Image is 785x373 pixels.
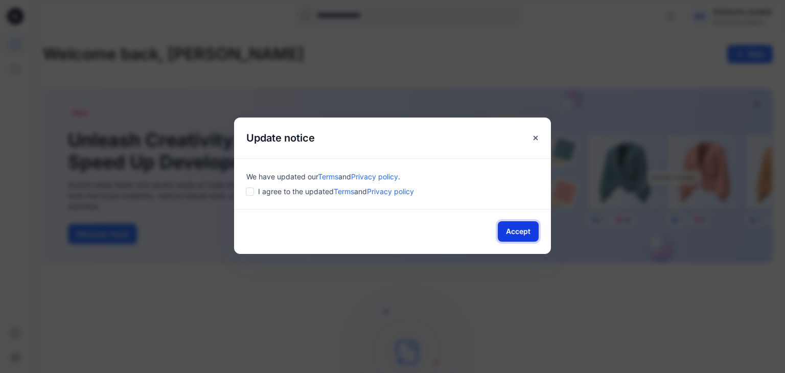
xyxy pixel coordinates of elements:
span: and [338,172,351,181]
a: Terms [318,172,338,181]
h5: Update notice [234,118,327,158]
button: Close [526,129,545,147]
button: Accept [498,221,539,242]
a: Privacy policy [367,187,414,196]
a: Terms [334,187,354,196]
a: Privacy policy [351,172,398,181]
span: I agree to the updated [258,186,414,197]
div: We have updated our . [246,171,539,182]
span: and [354,187,367,196]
